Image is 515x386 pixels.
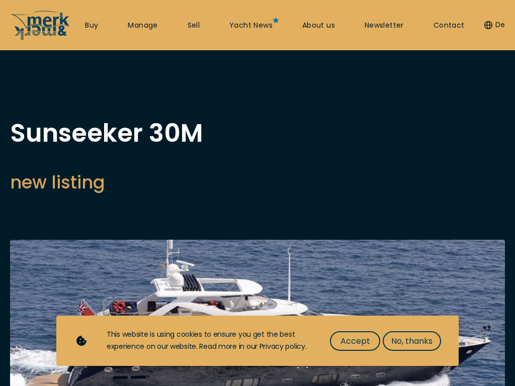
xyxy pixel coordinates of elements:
a: Yacht News [229,21,273,31]
button: Accept [330,331,380,351]
a: Buy [85,21,98,31]
a: Sell [188,21,200,31]
button: De [484,20,505,30]
a: Newsletter [365,21,404,31]
h2: new listing [10,170,203,195]
span: No, thanks [391,335,433,347]
a: Manage [128,21,157,31]
a: About us [302,21,335,31]
h1: Sunseeker 30M [10,121,203,146]
div: This website is using cookies to ensure you get the best experience on our website. Read more in ... [107,329,310,353]
span: Accept [340,335,370,347]
a: Privacy policy [260,341,305,351]
button: No, thanks [383,331,441,351]
a: Contact [434,21,465,31]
